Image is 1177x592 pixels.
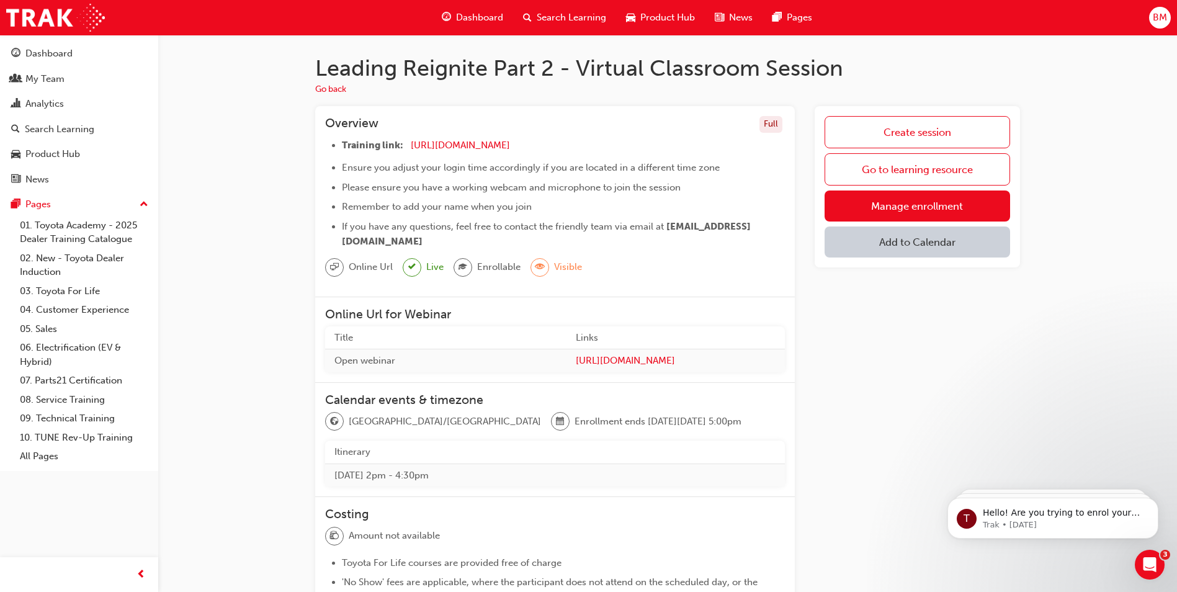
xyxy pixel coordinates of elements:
span: eye-icon [535,259,544,276]
div: Full [759,116,782,133]
a: car-iconProduct Hub [616,5,705,30]
span: calendar-icon [556,414,565,430]
a: 10. TUNE Rev-Up Training [15,428,153,447]
span: News [729,11,753,25]
span: Hello! Are you trying to enrol your staff in a face to face training session? Check out the video... [54,36,211,96]
span: BM [1153,11,1167,25]
div: My Team [25,72,65,86]
a: 05. Sales [15,320,153,339]
h1: Leading Reignite Part 2 - Virtual Classroom Session [315,55,1020,82]
span: money-icon [330,528,339,544]
iframe: Intercom notifications message [929,472,1177,558]
span: Toyota For Life courses are provided free of charge [342,557,562,568]
a: 08. Service Training [15,390,153,410]
a: Search Learning [5,118,153,141]
span: pages-icon [11,199,20,210]
span: Online Url [349,260,393,274]
span: Dashboard [456,11,503,25]
span: chart-icon [11,99,20,110]
span: Pages [787,11,812,25]
span: search-icon [11,124,20,135]
span: guage-icon [442,10,451,25]
p: Message from Trak, sent 23w ago [54,48,214,59]
button: Go back [315,83,346,97]
div: Analytics [25,97,64,111]
button: Pages [5,193,153,216]
span: search-icon [523,10,532,25]
span: car-icon [626,10,635,25]
span: [EMAIL_ADDRESS][DOMAIN_NAME] [342,221,751,247]
span: Product Hub [640,11,695,25]
span: [GEOGRAPHIC_DATA]/[GEOGRAPHIC_DATA] [349,415,541,429]
h3: Calendar events & timezone [325,393,785,407]
iframe: Intercom live chat [1135,550,1165,580]
button: BM [1149,7,1171,29]
span: Amount not available [349,529,440,543]
span: Enrollment ends [DATE][DATE] 5:00pm [575,415,741,429]
td: [DATE] 2pm - 4:30pm [325,464,785,487]
a: Go to learning resource [825,153,1010,186]
span: Ensure you adjust your login time accordingly if you are located in a different time zone [342,162,720,173]
span: sessionType_ONLINE_URL-icon [330,259,339,276]
a: [URL][DOMAIN_NAME] [576,354,776,368]
a: 01. Toyota Academy - 2025 Dealer Training Catalogue [15,216,153,249]
img: Trak [6,4,105,32]
span: Open webinar [334,355,395,366]
div: Search Learning [25,122,94,137]
span: Training link: [342,140,403,151]
a: My Team [5,68,153,91]
h3: Online Url for Webinar [325,307,785,321]
a: All Pages [15,447,153,466]
span: Visible [554,260,582,274]
h3: Overview [325,116,378,133]
span: guage-icon [11,48,20,60]
span: tick-icon [408,259,416,275]
span: globe-icon [330,414,339,430]
a: 06. Electrification (EV & Hybrid) [15,338,153,371]
div: Product Hub [25,147,80,161]
span: Remember to add your name when you join [342,201,532,212]
span: people-icon [11,74,20,85]
a: 04. Customer Experience [15,300,153,320]
span: news-icon [11,174,20,186]
span: Search Learning [537,11,606,25]
a: 03. Toyota For Life [15,282,153,301]
a: 02. New - Toyota Dealer Induction [15,249,153,282]
span: Live [426,260,444,274]
span: 3 [1160,550,1170,560]
span: If you have any questions, feel free to contact the friendly team via email at [342,221,664,232]
span: prev-icon [136,567,146,583]
a: [URL][DOMAIN_NAME] [411,140,510,151]
a: Analytics [5,92,153,115]
button: DashboardMy TeamAnalyticsSearch LearningProduct HubNews [5,40,153,193]
th: Links [566,326,785,349]
th: Title [325,326,566,349]
h3: Costing [325,507,785,521]
button: Add to Calendar [825,226,1010,258]
span: Enrollable [477,260,521,274]
div: Pages [25,197,51,212]
a: Manage enrollment [825,191,1010,222]
span: up-icon [140,197,148,213]
span: Please ensure you have a working webcam and microphone to join the session [342,182,681,193]
a: pages-iconPages [763,5,822,30]
a: Dashboard [5,42,153,65]
a: Product Hub [5,143,153,166]
a: news-iconNews [705,5,763,30]
a: 09. Technical Training [15,409,153,428]
span: pages-icon [772,10,782,25]
span: graduationCap-icon [459,259,467,276]
th: Itinerary [325,441,785,464]
a: guage-iconDashboard [432,5,513,30]
div: News [25,173,49,187]
a: search-iconSearch Learning [513,5,616,30]
a: Create session [825,116,1010,148]
span: car-icon [11,149,20,160]
a: 07. Parts21 Certification [15,371,153,390]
